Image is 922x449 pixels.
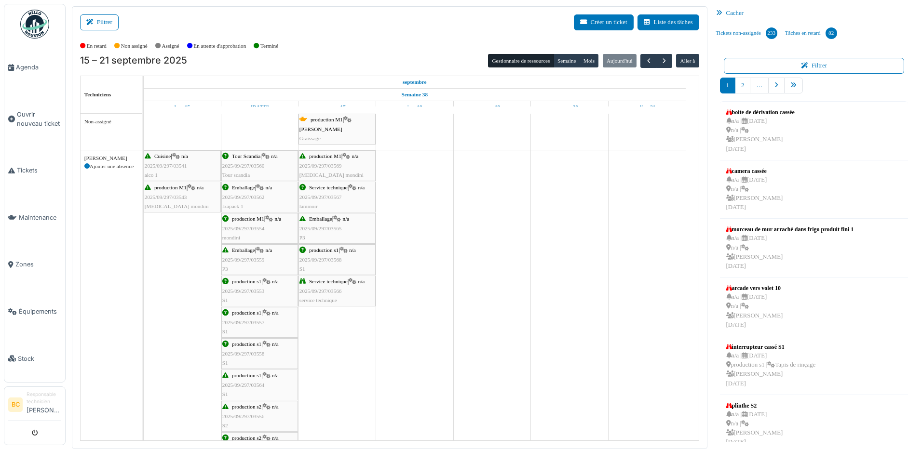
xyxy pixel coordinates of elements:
[272,278,279,284] span: n/a
[272,435,279,441] span: n/a
[726,292,783,330] div: n/a | [DATE] n/a | [PERSON_NAME] [DATE]
[726,167,783,175] div: camera cassée
[145,203,209,209] span: [MEDICAL_DATA] mondini
[84,162,138,171] div: Ajouter une absence
[232,310,261,316] span: production s1
[222,266,228,272] span: P3
[574,14,634,30] button: Créer un ticket
[299,194,342,200] span: 2025/09/297/03567
[172,101,192,113] a: 15 septembre 2025
[603,54,637,67] button: Aujourd'hui
[272,404,279,409] span: n/a
[84,118,138,126] div: Non-assigné
[726,284,783,292] div: arcade vers volet 10
[712,6,916,20] div: Cacher
[724,164,786,215] a: camera cassée n/a |[DATE] n/a | [PERSON_NAME][DATE]
[20,10,49,39] img: Badge_color-CXgf-gQk.svg
[222,340,297,368] div: |
[197,185,204,190] span: n/a
[222,225,265,231] span: 2025/09/297/03554
[309,278,348,284] span: Service technique
[4,241,65,288] a: Zones
[222,319,265,325] span: 2025/09/297/03557
[222,214,297,242] div: |
[222,297,228,303] span: S1
[222,391,228,397] span: S1
[299,266,305,272] span: S1
[299,203,318,209] span: laminoir
[222,371,297,399] div: |
[826,27,837,39] div: 82
[299,214,375,242] div: |
[724,281,786,332] a: arcade vers volet 10 n/a |[DATE] n/a | [PERSON_NAME][DATE]
[299,257,342,263] span: 2025/09/297/03568
[222,152,297,180] div: |
[222,308,297,336] div: |
[726,117,795,154] div: n/a | [DATE] n/a | [PERSON_NAME] [DATE]
[222,194,265,200] span: 2025/09/297/03562
[222,288,265,294] span: 2025/09/297/03553
[8,397,23,412] li: BC
[145,163,187,169] span: 2025/09/297/03541
[726,401,783,410] div: plinthe S2
[326,101,348,113] a: 17 septembre 2025
[222,413,265,419] span: 2025/09/297/03556
[19,307,61,316] span: Équipements
[154,185,187,190] span: production M1
[222,382,265,388] span: 2025/09/297/03564
[193,42,246,50] label: En attente d'approbation
[17,166,61,175] span: Tickets
[299,225,342,231] span: 2025/09/297/03565
[222,423,228,428] span: S2
[735,78,750,93] a: 2
[84,92,111,97] span: Techniciens
[232,372,261,378] span: production s1
[232,247,255,253] span: Emballage
[726,410,783,447] div: n/a | [DATE] n/a | [PERSON_NAME] [DATE]
[352,153,359,159] span: n/a
[637,14,699,30] button: Liste des tâches
[16,63,61,72] span: Agenda
[232,278,261,284] span: production s1
[222,402,297,430] div: |
[358,278,365,284] span: n/a
[145,172,158,178] span: alco 1
[4,147,65,194] a: Tickets
[309,216,332,222] span: Emballage
[311,117,343,122] span: production M1
[299,235,305,240] span: P3
[299,288,342,294] span: 2025/09/297/03566
[726,351,815,388] div: n/a | [DATE] production s1 | Tapis de rinçage [PERSON_NAME] [DATE]
[299,115,375,143] div: |
[299,183,375,211] div: |
[488,54,554,67] button: Gestionnaire de ressources
[299,172,364,178] span: [MEDICAL_DATA] mondini
[222,246,297,274] div: |
[726,234,854,271] div: n/a | [DATE] n/a | [PERSON_NAME] [DATE]
[222,203,244,209] span: Ixapack 1
[299,126,342,132] span: [PERSON_NAME]
[266,185,272,190] span: n/a
[80,14,119,30] button: Filtrer
[222,277,297,305] div: |
[145,152,220,180] div: |
[400,76,429,88] a: 15 septembre 2025
[260,42,278,50] label: Terminé
[248,101,271,113] a: 16 septembre 2025
[726,225,854,234] div: morceau de mur arraché dans frigo produit fini 1
[726,108,795,117] div: boite de dérivation cassée
[482,101,503,113] a: 19 septembre 2025
[309,247,339,253] span: production s1
[558,101,581,113] a: 20 septembre 2025
[554,54,580,67] button: Semaine
[299,135,321,141] span: Graissage
[299,246,375,274] div: |
[222,329,228,334] span: S1
[640,54,656,68] button: Précédent
[720,78,735,93] a: 1
[222,235,240,240] span: mondini
[299,297,337,303] span: service technique
[222,351,265,357] span: 2025/09/297/03558
[222,360,228,366] span: S1
[726,343,815,351] div: interrupteur cassé S1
